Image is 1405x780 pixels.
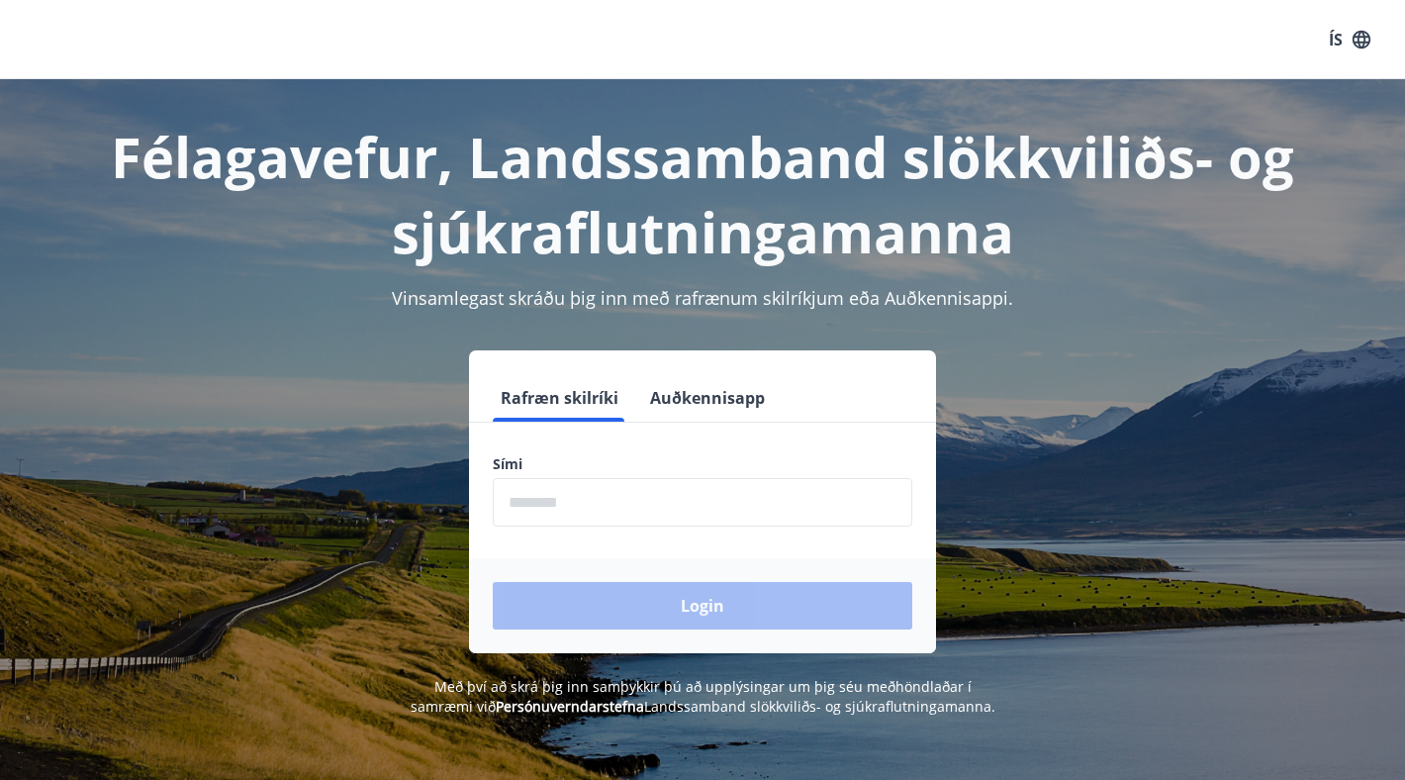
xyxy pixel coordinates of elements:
[493,454,912,474] label: Sími
[493,374,626,422] button: Rafræn skilríki
[24,119,1381,269] h1: Félagavefur, Landssamband slökkviliðs- og sjúkraflutningamanna
[642,374,773,422] button: Auðkennisapp
[1318,22,1381,57] button: ÍS
[496,697,644,716] a: Persónuverndarstefna
[411,677,995,716] span: Með því að skrá þig inn samþykkir þú að upplýsingar um þig séu meðhöndlaðar í samræmi við Landssa...
[392,286,1013,310] span: Vinsamlegast skráðu þig inn með rafrænum skilríkjum eða Auðkennisappi.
